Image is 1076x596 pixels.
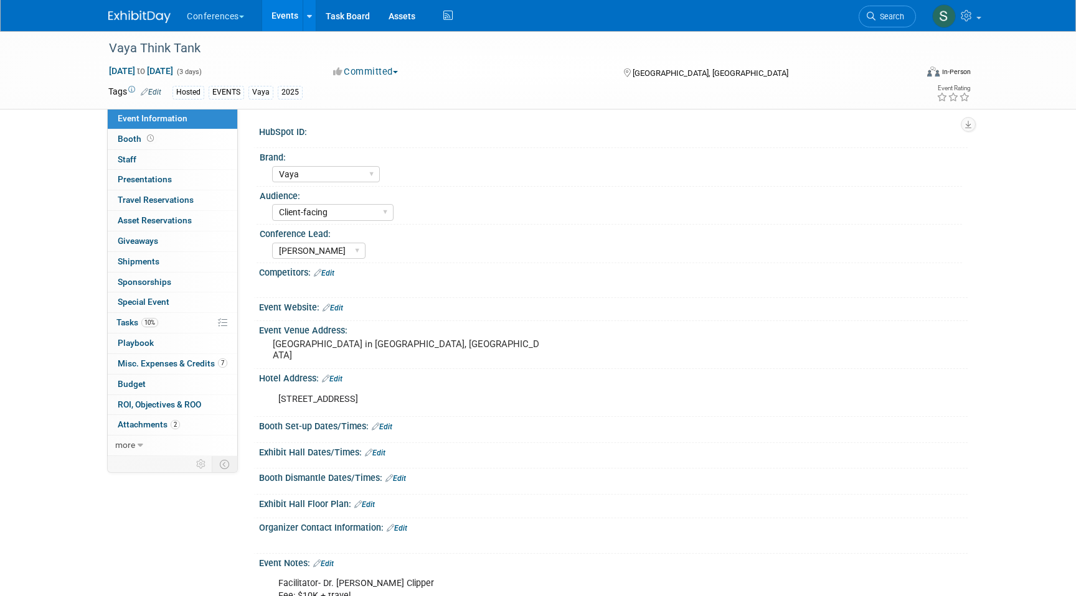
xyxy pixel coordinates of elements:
td: Personalize Event Tab Strip [191,456,212,472]
span: Special Event [118,297,169,307]
span: Presentations [118,174,172,184]
a: Edit [387,524,407,533]
a: Search [859,6,916,27]
span: 10% [141,318,158,327]
pre: [GEOGRAPHIC_DATA] in [GEOGRAPHIC_DATA], [GEOGRAPHIC_DATA] [273,338,540,361]
div: Booth Dismantle Dates/Times: [259,468,968,485]
span: Event Information [118,113,187,123]
div: Organizer Contact Information: [259,518,968,534]
span: Search [875,12,904,21]
span: Booth not reserved yet [144,134,156,143]
span: Sponsorships [118,277,171,287]
a: Edit [313,559,334,568]
a: Budget [108,375,237,394]
div: Competitors: [259,263,968,279]
span: Booth [118,134,156,144]
div: Brand: [260,148,962,164]
span: 2 [171,420,180,429]
div: Hotel Address: [259,369,968,385]
div: EVENTS [209,86,244,99]
a: Edit [354,500,375,509]
div: Conference Lead: [260,225,962,240]
span: Attachments [118,419,180,429]
a: Edit [372,422,392,431]
a: Staff [108,150,237,170]
div: Hosted [172,86,204,99]
span: [DATE] [DATE] [108,65,174,77]
div: 2025 [278,86,303,99]
a: Edit [141,88,161,96]
div: Vaya [248,86,273,99]
a: Misc. Expenses & Credits7 [108,354,237,374]
a: Giveaways [108,231,237,251]
span: [GEOGRAPHIC_DATA], [GEOGRAPHIC_DATA] [633,68,788,78]
img: Format-Inperson.png [927,67,940,77]
td: Toggle Event Tabs [212,456,238,472]
div: Event Format [842,65,971,83]
a: Sponsorships [108,272,237,292]
div: In-Person [942,67,971,77]
div: Booth Set-up Dates/Times: [259,417,968,433]
button: Committed [329,65,403,78]
div: Exhibit Hall Dates/Times: [259,443,968,459]
div: Vaya Think Tank [105,37,897,60]
a: Edit [314,269,334,277]
td: Tags [108,85,161,100]
a: Edit [322,375,342,383]
a: Shipments [108,252,237,272]
span: Misc. Expenses & Credits [118,358,227,368]
span: Giveaways [118,236,158,246]
span: Shipments [118,256,159,266]
span: Playbook [118,338,154,348]
a: Edit [365,449,385,457]
span: Staff [118,154,136,164]
span: (3 days) [176,68,202,76]
div: Event Notes: [259,554,968,570]
a: Playbook [108,333,237,353]
a: Travel Reservations [108,190,237,210]
a: Special Event [108,292,237,312]
a: Presentations [108,170,237,190]
a: Edit [385,474,406,483]
div: Event Venue Address: [259,321,968,337]
div: Event Website: [259,298,968,314]
div: HubSpot ID: [259,123,968,138]
span: Asset Reservations [118,215,192,225]
span: Travel Reservations [118,195,194,205]
a: Event Information [108,109,237,129]
div: Exhibit Hall Floor Plan: [259,495,968,511]
a: Tasks10% [108,313,237,333]
img: ExhibitDay [108,11,171,23]
span: to [135,66,147,76]
div: Event Rating [937,85,970,91]
div: [STREET_ADDRESS] [270,387,831,412]
a: more [108,435,237,455]
a: Attachments2 [108,415,237,435]
span: ROI, Objectives & ROO [118,399,201,409]
span: Budget [118,379,146,389]
span: Tasks [116,317,158,327]
span: 7 [218,358,227,368]
a: Asset Reservations [108,211,237,231]
a: ROI, Objectives & ROO [108,395,237,415]
span: more [115,440,135,450]
a: Booth [108,129,237,149]
div: Audience: [260,187,962,202]
a: Edit [323,304,343,312]
img: Sophie Buffo [932,4,956,28]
